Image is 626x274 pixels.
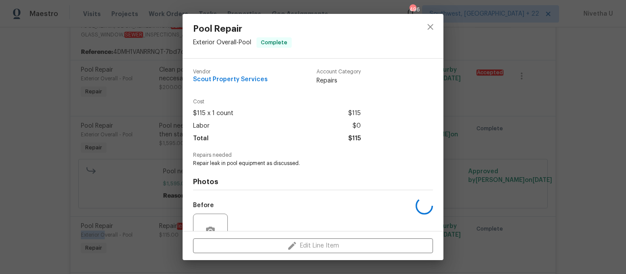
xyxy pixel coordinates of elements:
span: Exterior Overall - Pool [193,40,251,46]
span: Cost [193,99,361,105]
span: Repair leak in pool equipment as discussed. [193,160,409,167]
span: $115 [348,107,361,120]
span: $115 [348,132,361,145]
span: Vendor [193,69,268,75]
button: close [420,17,441,37]
span: Pool Repair [193,24,292,34]
span: Repairs [316,76,361,85]
span: $115 x 1 count [193,107,233,120]
div: 496 [410,5,416,14]
span: Labor [193,120,210,132]
span: Scout Property Services [193,76,268,83]
span: Repairs needed [193,152,433,158]
span: Account Category [316,69,361,75]
h4: Photos [193,178,433,186]
h5: Before [193,202,214,208]
span: Total [193,132,209,145]
span: $0 [353,120,361,132]
span: Complete [257,38,291,47]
